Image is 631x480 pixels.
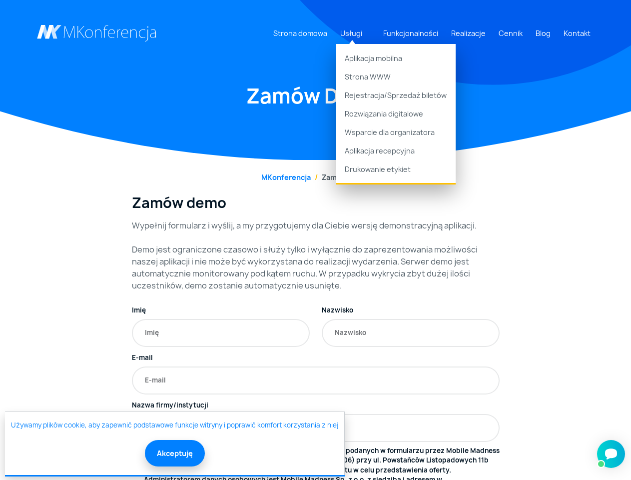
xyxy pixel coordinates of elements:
[322,305,353,315] label: Nazwisko
[11,420,338,430] a: Używamy plików cookie, aby zapewnić podstawowe funkcje witryny i poprawić komfort korzystania z niej
[132,219,500,231] p: Wypełnij formularz i wyślij, a my przygotujemy dla Ciebie wersję demonstracyjną aplikacji.
[37,82,595,109] h1: Zamów DEMO
[132,194,500,211] h3: Zamów demo
[495,24,527,42] a: Cennik
[336,86,456,104] a: Rejestracja/Sprzedaż biletów
[132,243,500,291] p: Demo jest ograniczone czasowo i służy tylko i wyłącznie do zaprezentowania możliwości naszej apli...
[132,319,310,347] input: Imię
[261,172,311,182] a: MKonferencja
[322,319,500,347] input: Nazwisko
[336,123,456,141] a: Wsparcie dla organizatora
[336,141,456,160] a: Aplikacja recepcyjna
[132,400,208,410] label: Nazwa firmy/instytucji
[311,172,370,182] li: Zamów DEMO
[336,24,366,42] a: Usługi
[532,24,555,42] a: Blog
[560,24,595,42] a: Kontakt
[269,24,331,42] a: Strona domowa
[336,44,456,67] a: Aplikacja mobilna
[336,160,456,183] a: Drukowanie etykiet
[447,24,490,42] a: Realizacje
[132,353,153,363] label: E-mail
[379,24,442,42] a: Funkcjonalności
[597,440,625,468] iframe: Smartsupp widget button
[145,440,205,466] button: Akceptuję
[336,104,456,123] a: Rozwiązania digitalowe
[132,366,500,394] input: E-mail
[336,67,456,86] a: Strona WWW
[37,172,595,182] nav: breadcrumb
[132,305,146,315] label: Imię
